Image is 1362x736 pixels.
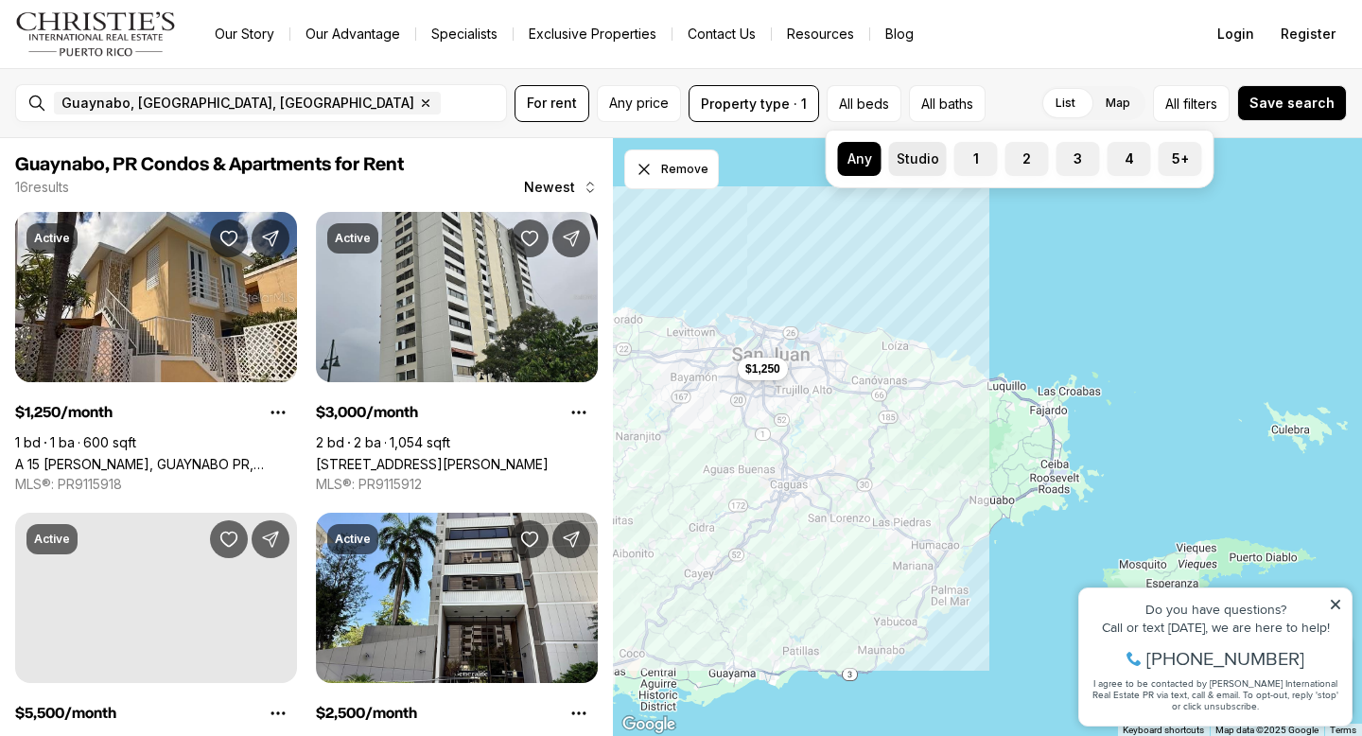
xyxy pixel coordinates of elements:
label: Studio [889,142,947,176]
p: Active [34,532,70,547]
button: Allfilters [1153,85,1230,122]
button: Property options [259,394,297,431]
span: All [1165,94,1179,114]
button: Share Property [252,520,289,558]
button: Share Property [552,219,590,257]
button: Property options [259,694,297,732]
label: Map [1091,86,1145,120]
button: Dismiss drawing [624,149,719,189]
button: Save Property: 177 PR-2 #PH-3 [210,520,248,558]
button: Property options [560,694,598,732]
span: Any price [609,96,669,111]
a: Our Advantage [290,21,415,47]
a: Resources [772,21,869,47]
div: Do you have questions? [20,43,273,56]
p: Active [34,231,70,246]
span: filters [1183,94,1217,114]
button: All baths [909,85,986,122]
label: 2 [1005,142,1049,176]
span: I agree to be contacted by [PERSON_NAME] International Real Estate PR via text, call & email. To ... [24,116,270,152]
button: Property options [560,394,598,431]
p: Active [335,231,371,246]
span: Guaynabo, [GEOGRAPHIC_DATA], [GEOGRAPHIC_DATA] [61,96,414,111]
span: Register [1281,26,1336,42]
button: Newest [513,168,609,206]
button: For rent [515,85,589,122]
a: Specialists [416,21,513,47]
button: Register [1269,15,1347,53]
button: Share Property [252,219,289,257]
span: Guaynabo, PR Condos & Apartments for Rent [15,155,404,174]
button: Save search [1237,85,1347,121]
button: $1,250 [738,358,788,380]
a: A 15 NAPOLES, GUAYNABO PR, 00966 [15,456,297,472]
p: 16 results [15,180,69,195]
button: Save Property: 4 SAN PATRICIO AVE #503 [511,520,549,558]
a: Our Story [200,21,289,47]
button: Share Property [552,520,590,558]
span: Login [1217,26,1254,42]
button: Login [1206,15,1266,53]
a: Exclusive Properties [514,21,672,47]
a: 1261 LUIS VIGOREAUX AVE #18D, GUAYNABO PR, 00966 [316,456,549,472]
div: Call or text [DATE], we are here to help! [20,61,273,74]
span: For rent [527,96,577,111]
button: Save Property: 1261 LUIS VIGOREAUX AVE #18D [511,219,549,257]
label: 3 [1056,142,1100,176]
img: logo [15,11,177,57]
button: All beds [827,85,901,122]
label: 1 [954,142,998,176]
p: Active [335,532,371,547]
span: [PHONE_NUMBER] [78,89,236,108]
label: 5+ [1159,142,1202,176]
span: Newest [524,180,575,195]
label: Any [838,142,882,176]
span: $1,250 [745,361,780,377]
button: Property type · 1 [689,85,819,122]
button: Contact Us [672,21,771,47]
a: Blog [870,21,929,47]
button: Save Property: A 15 NAPOLES [210,219,248,257]
button: Any price [597,85,681,122]
label: 4 [1108,142,1151,176]
label: List [1040,86,1091,120]
span: Save search [1249,96,1335,111]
